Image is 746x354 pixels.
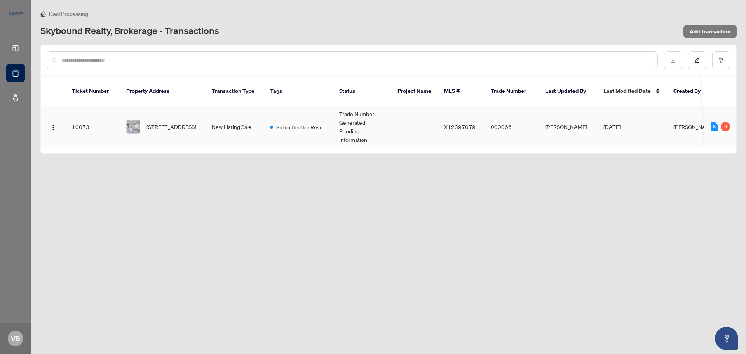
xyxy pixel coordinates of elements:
[539,76,597,106] th: Last Updated By
[438,76,485,106] th: MLS #
[721,122,730,131] div: 6
[49,10,88,17] span: Deal Processing
[603,87,651,95] span: Last Modified Date
[391,76,438,106] th: Project Name
[40,11,46,17] span: home
[694,58,700,63] span: edit
[66,76,120,106] th: Ticket Number
[206,106,264,147] td: New Listing Sale
[50,124,56,131] img: Logo
[333,76,391,106] th: Status
[11,333,20,344] span: VB
[683,25,737,38] button: Add Transaction
[664,51,682,69] button: download
[206,76,264,106] th: Transaction Type
[670,58,676,63] span: download
[485,76,539,106] th: Trade Number
[40,24,219,38] a: Skybound Realty, Brokerage - Transactions
[597,76,667,106] th: Last Modified Date
[6,10,25,17] img: logo
[667,76,714,106] th: Created By
[127,120,140,133] img: thumbnail-img
[66,106,120,147] td: 10073
[120,76,206,106] th: Property Address
[276,123,327,131] span: Submitted for Review
[444,123,476,130] span: X12397079
[688,51,706,69] button: edit
[264,76,333,106] th: Tags
[718,58,724,63] span: filter
[715,327,738,350] button: Open asap
[485,106,539,147] td: 000066
[539,106,597,147] td: [PERSON_NAME]
[146,122,196,131] span: [STREET_ADDRESS]
[47,120,59,133] button: Logo
[712,51,730,69] button: filter
[673,123,715,130] span: [PERSON_NAME]
[690,25,730,38] span: Add Transaction
[711,122,718,131] div: 8
[603,123,621,130] span: [DATE]
[391,106,438,147] td: -
[333,106,391,147] td: Trade Number Generated - Pending Information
